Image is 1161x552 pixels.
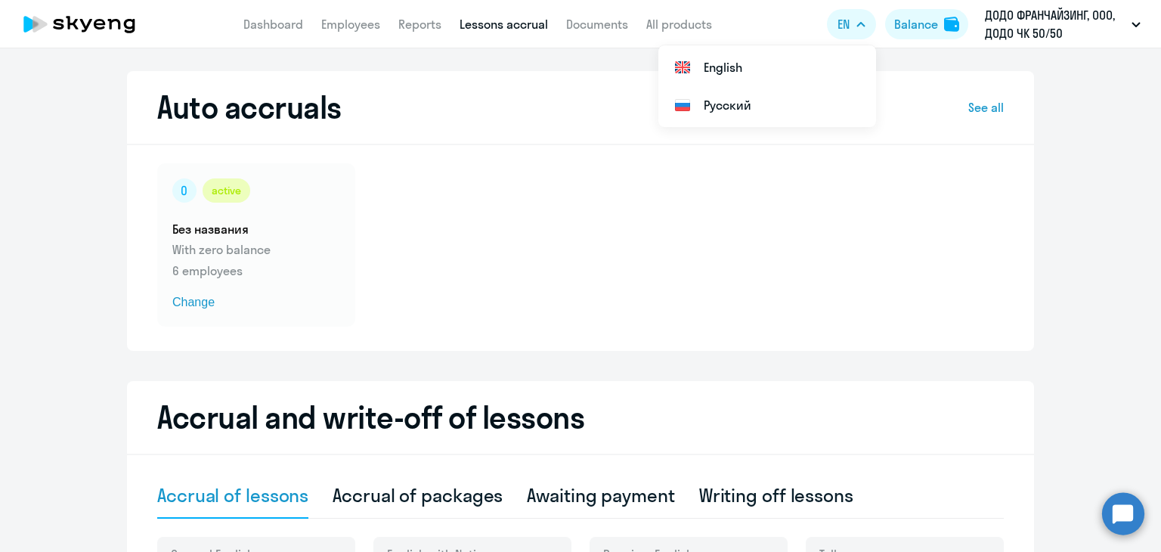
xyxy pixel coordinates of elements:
span: Change [172,293,340,312]
img: balance [944,17,959,32]
div: active [203,178,250,203]
div: Awaiting payment [527,483,674,507]
button: ДОДО ФРАНЧАЙЗИНГ, ООО, ДОДО ЧК 50/50 Предоплата [977,6,1148,42]
a: Lessons accrual [460,17,548,32]
p: ДОДО ФРАНЧАЙЗИНГ, ООО, ДОДО ЧК 50/50 Предоплата [985,6,1125,42]
p: With zero balance [172,240,340,259]
a: Documents [566,17,628,32]
ul: EN [658,45,876,127]
h5: Без названия [172,221,340,237]
img: English [673,58,692,76]
h2: Auto accruals [157,89,342,126]
a: All products [646,17,712,32]
p: 6 employees [172,262,340,280]
a: Reports [398,17,441,32]
a: See all [968,98,1004,116]
button: EN [827,9,876,39]
img: Русский [673,96,692,114]
div: Accrual of packages [333,483,503,507]
button: Balancebalance [885,9,968,39]
div: Writing off lessons [699,483,853,507]
div: Balance [894,15,938,33]
h2: Accrual and write-off of lessons [157,399,1004,436]
a: Dashboard [243,17,303,32]
div: Accrual of lessons [157,483,308,507]
span: EN [837,15,850,33]
a: Employees [321,17,380,32]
